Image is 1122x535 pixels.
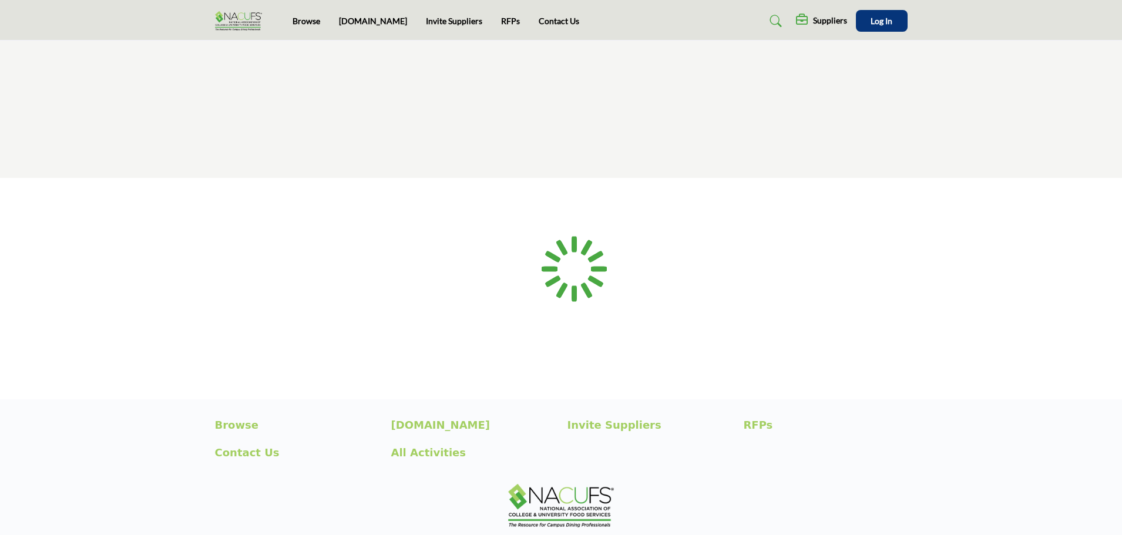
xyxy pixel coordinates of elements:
[339,16,407,26] a: [DOMAIN_NAME]
[508,484,614,527] img: No Site Logo
[871,16,892,26] span: Log In
[501,16,520,26] a: RFPs
[744,417,908,433] a: RFPs
[215,11,268,31] img: Site Logo
[813,15,847,26] h5: Suppliers
[567,417,731,433] a: Invite Suppliers
[215,445,379,460] a: Contact Us
[426,16,482,26] a: Invite Suppliers
[215,417,379,433] a: Browse
[856,10,908,32] button: Log In
[758,12,790,31] a: Search
[391,445,555,460] a: All Activities
[796,14,847,28] div: Suppliers
[293,16,320,26] a: Browse
[391,417,555,433] a: [DOMAIN_NAME]
[539,16,579,26] a: Contact Us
